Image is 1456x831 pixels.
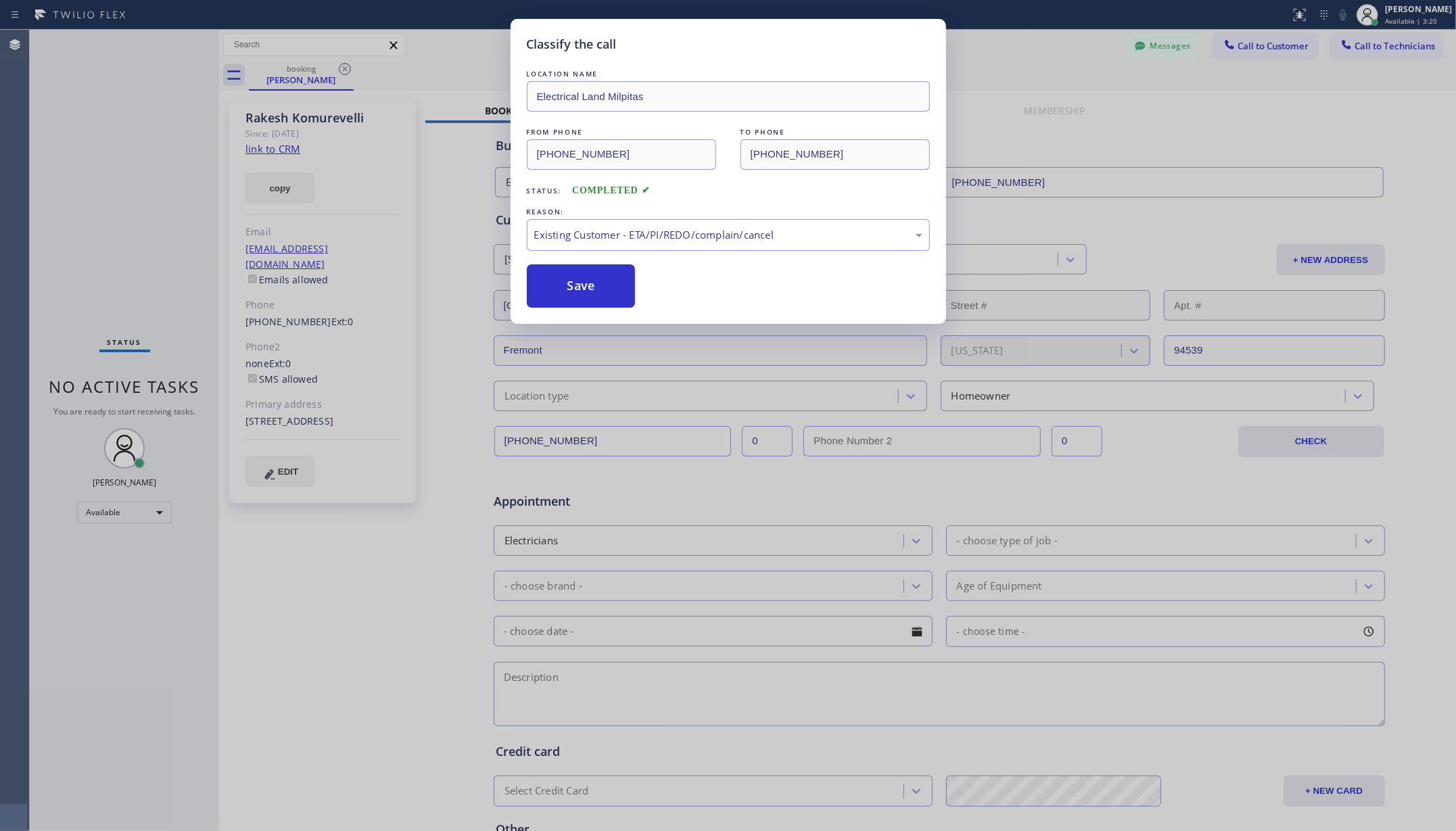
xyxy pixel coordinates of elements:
[741,125,930,139] div: TO PHONE
[527,35,617,53] h5: Classify the call
[527,125,716,139] div: FROM PHONE
[527,139,716,170] input: From phone
[534,227,922,243] div: Existing Customer - ETA/PI/REDO/complain/cancel
[741,139,930,170] input: To phone
[527,205,930,219] div: REASON:
[527,264,636,308] button: Save
[572,185,651,195] span: COMPLETED
[527,186,562,195] span: Status:
[527,67,930,81] div: LOCATION NAME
